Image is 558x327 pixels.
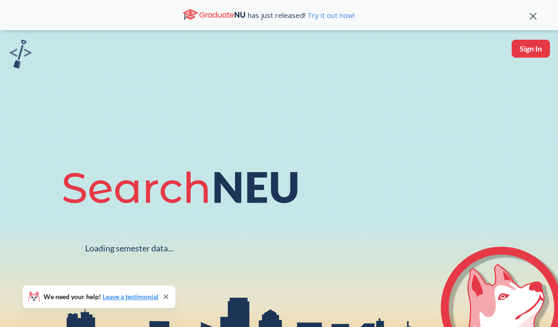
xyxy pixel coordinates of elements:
[305,10,355,20] a: Try it out now!
[85,243,174,254] div: Loading semester data...
[103,293,158,301] a: Leave a testimonial
[248,10,355,20] span: has just released!
[512,40,550,58] button: Sign In
[44,293,158,300] span: We need your help!
[9,40,32,71] a: sandbox logo
[9,40,32,69] img: sandbox logo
